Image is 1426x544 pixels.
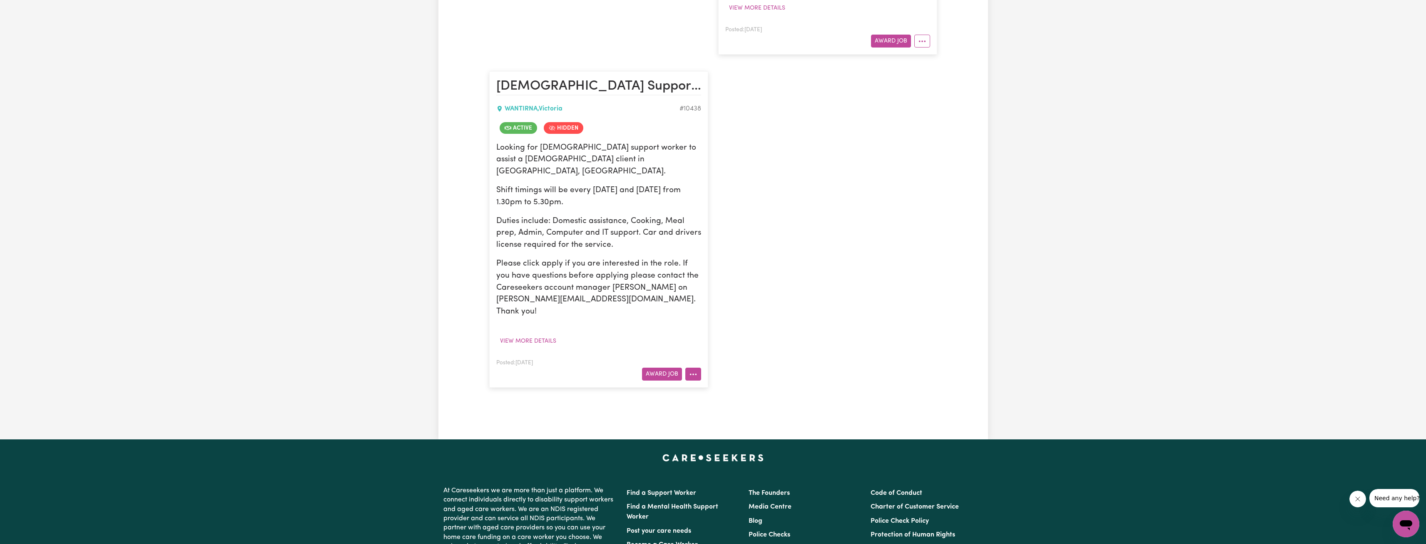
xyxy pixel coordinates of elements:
[871,531,955,538] a: Protection of Human Rights
[871,504,959,510] a: Charter of Customer Service
[749,531,790,538] a: Police Checks
[496,360,533,366] span: Posted: [DATE]
[544,122,583,134] span: Job is hidden
[642,368,682,381] button: Award Job
[725,27,762,33] span: Posted: [DATE]
[627,490,696,496] a: Find a Support Worker
[496,104,679,114] div: WANTIRNA , Victoria
[685,368,701,381] button: More options
[914,35,930,48] button: More options
[496,78,701,95] h2: Female Support Worker Needed Wednesday And Thursday - Wantirna, VIC,
[627,504,718,520] a: Find a Mental Health Support Worker
[500,122,537,134] span: Job is active
[749,518,762,524] a: Blog
[725,2,789,15] button: View more details
[662,454,764,461] a: Careseekers home page
[1369,489,1419,507] iframe: Message from company
[749,490,790,496] a: The Founders
[627,528,691,534] a: Post your care needs
[749,504,791,510] a: Media Centre
[871,35,911,48] button: Award Job
[679,104,701,114] div: Job ID #10438
[496,335,560,348] button: View more details
[496,258,701,318] p: Please click apply if you are interested in the role. If you have questions before applying pleas...
[871,490,922,496] a: Code of Conduct
[5,6,50,13] span: Need any help?
[1393,511,1419,537] iframe: Button to launch messaging window
[1349,491,1366,507] iframe: Close message
[871,518,929,524] a: Police Check Policy
[496,142,701,178] p: Looking for [DEMOGRAPHIC_DATA] support worker to assist a [DEMOGRAPHIC_DATA] client in [GEOGRAPHI...
[496,185,701,209] p: Shift timings will be every [DATE] and [DATE] from 1.30pm to 5.30pm.
[496,216,701,251] p: Duties include: Domestic assistance, Cooking, Meal prep, Admin, Computer and IT support. Car and ...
